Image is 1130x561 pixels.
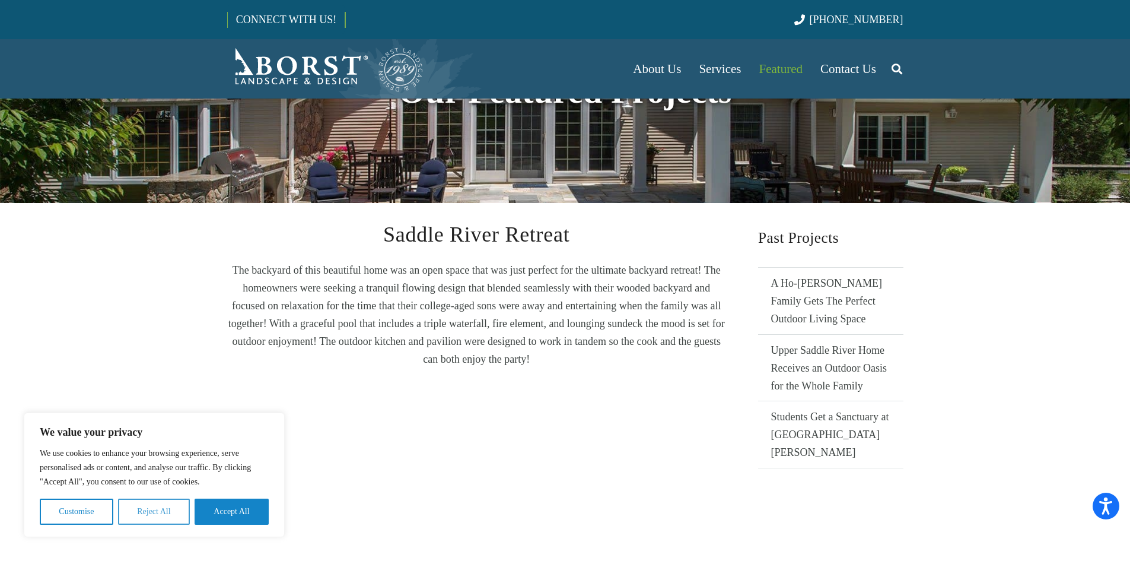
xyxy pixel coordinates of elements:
p: We value your privacy [40,425,269,439]
a: Students Get a Sanctuary at [GEOGRAPHIC_DATA][PERSON_NAME] [758,401,903,468]
a: CONNECT WITH US! [228,5,345,34]
a: About Us [624,39,690,99]
p: The backyard of this beautiful home was an open space that was just perfect for the ultimate back... [227,261,727,368]
a: Services [690,39,750,99]
button: Accept All [195,499,269,525]
div: We value your privacy [24,413,285,537]
p: We use cookies to enhance your browsing experience, serve personalised ads or content, and analys... [40,446,269,489]
h2: Saddle River Retreat [227,224,727,245]
a: Upper Saddle River Home Receives an Outdoor Oasis for the Whole Family [758,334,903,401]
span: Contact Us [820,62,876,76]
button: Reject All [118,499,190,525]
a: Borst-Logo [227,45,424,93]
a: Search [885,54,909,84]
span: [PHONE_NUMBER] [810,14,903,26]
h2: Past Projects [758,224,903,251]
a: Contact Us [811,39,885,99]
a: [PHONE_NUMBER] [794,14,903,26]
a: A Ho-[PERSON_NAME] Family Gets The Perfect Outdoor Living Space [758,267,903,334]
span: Services [699,62,741,76]
button: Customise [40,499,113,525]
span: Featured [759,62,803,76]
a: Featured [750,39,811,99]
span: About Us [633,62,681,76]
